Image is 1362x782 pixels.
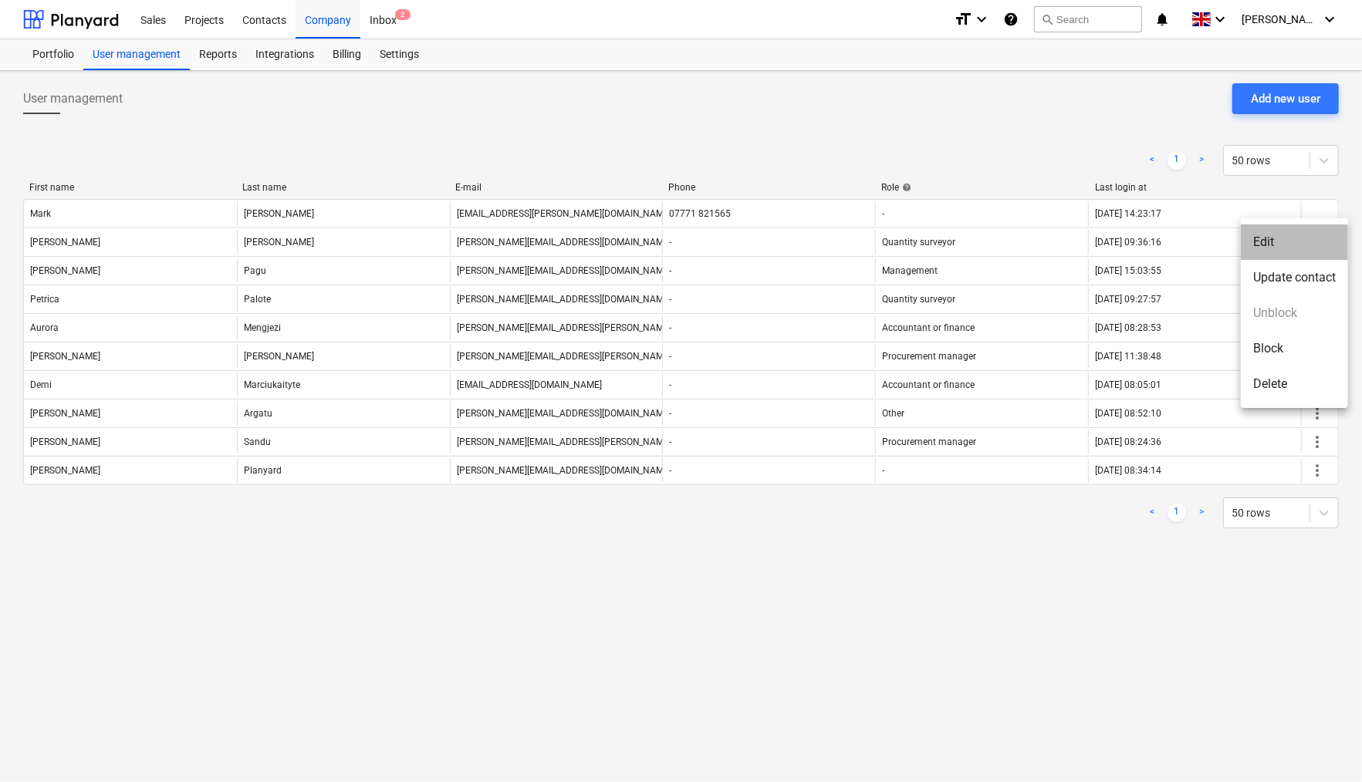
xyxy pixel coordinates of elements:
li: Update contact [1241,260,1348,295]
iframe: Chat Widget [1285,708,1362,782]
li: Delete [1241,366,1348,402]
li: Edit [1241,224,1348,260]
li: Block [1241,331,1348,366]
